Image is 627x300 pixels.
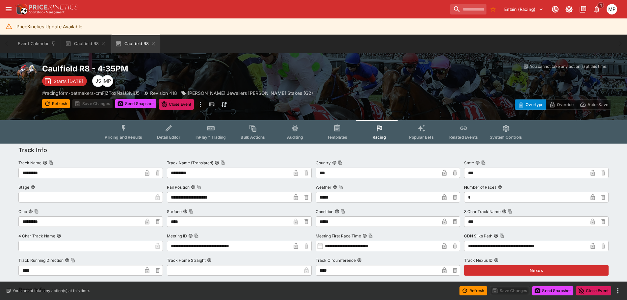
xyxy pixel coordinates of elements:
button: Track Nexus ID [494,258,499,262]
p: 3 Char Track Name [464,209,501,214]
button: Send Snapshot [532,286,573,295]
button: No Bookmarks [488,4,498,14]
p: Country [316,160,331,166]
p: Auto-Save [588,101,608,108]
button: Track Home Straight [207,258,212,262]
button: Send Snapshot [115,99,156,108]
button: 3 Char Track NameCopy To Clipboard [502,209,507,214]
h5: Track Info [18,146,47,154]
p: Meeting ID [167,233,187,239]
button: 4 Char Track Name [57,233,61,238]
button: Copy To Clipboard [71,258,75,262]
span: Templates [327,135,347,140]
p: 4 Char Track Name [18,233,55,239]
span: Pricing and Results [105,135,142,140]
input: search [450,4,486,14]
p: Overtype [526,101,543,108]
button: Copy To Clipboard [49,160,53,165]
button: Documentation [577,3,589,15]
p: Revision 418 [150,90,177,96]
p: Weather [316,184,331,190]
p: [PERSON_NAME] Jewellers [PERSON_NAME] Stakes (G2) [188,90,313,96]
button: open drawer [3,3,14,15]
button: Copy To Clipboard [341,209,345,214]
button: Rail PositionCopy To Clipboard [191,185,196,189]
div: Event type filters [99,120,527,144]
span: 1 [597,2,604,9]
div: Michael Polster [607,4,617,14]
button: Refresh [42,99,70,108]
p: You cannot take any action(s) at this time. [13,288,90,294]
button: Meeting IDCopy To Clipboard [188,233,193,238]
button: Track Running DirectionCopy To Clipboard [65,258,69,262]
button: Override [546,99,577,110]
button: Track Name (Translated)Copy To Clipboard [215,160,219,165]
p: You cannot take any action(s) at this time. [530,64,607,69]
button: Caulfield R8 [61,35,110,53]
button: CountryCopy To Clipboard [332,160,337,165]
p: Starts [DATE] [54,78,83,85]
p: Track Name (Translated) [167,160,213,166]
button: Nexus [464,265,609,276]
button: SurfaceCopy To Clipboard [183,209,188,214]
div: Start From [515,99,611,110]
p: Condition [316,209,333,214]
span: Racing [373,135,386,140]
p: Copy To Clipboard [42,90,140,96]
p: Rail Position [167,184,190,190]
button: Overtype [515,99,546,110]
h2: Copy To Clipboard [42,64,327,74]
button: Michael Polster [605,2,619,16]
div: PriceKinetics Update Available [16,20,82,33]
button: Track NameCopy To Clipboard [43,160,47,165]
p: Number of Races [464,184,496,190]
p: State [464,160,474,166]
button: Copy To Clipboard [339,185,343,189]
p: Surface [167,209,182,214]
span: Detail Editor [157,135,180,140]
span: Auditing [287,135,303,140]
button: Copy To Clipboard [34,209,39,214]
button: Select Tenant [500,4,547,14]
button: Notifications [591,3,603,15]
span: InPlay™ Trading [196,135,226,140]
button: Track Circumference [357,258,362,262]
button: Number of Races [498,185,502,189]
button: Close Event [576,286,611,295]
button: Close Event [159,99,194,110]
span: System Controls [490,135,522,140]
button: ClubCopy To Clipboard [28,209,33,214]
button: StateCopy To Clipboard [475,160,480,165]
div: Catanach’s Jewellers P.b. Lawrence Stakes (G2) [181,90,313,96]
img: PriceKinetics [29,5,78,10]
img: horse_racing.png [16,64,37,85]
div: John Seaton [92,75,104,87]
span: Bulk Actions [241,135,265,140]
p: Stage [18,184,29,190]
button: Copy To Clipboard [338,160,343,165]
button: WeatherCopy To Clipboard [333,185,337,189]
button: Toggle light/dark mode [563,3,575,15]
p: Club [18,209,27,214]
div: Michael Polster [101,75,113,87]
button: Connected to PK [549,3,561,15]
img: Sportsbook Management [29,11,65,14]
p: Track Name [18,160,41,166]
button: Copy To Clipboard [189,209,194,214]
button: Copy To Clipboard [500,233,504,238]
p: Track Home Straight [167,258,206,263]
button: more [614,287,622,295]
button: Copy To Clipboard [508,209,512,214]
button: ConditionCopy To Clipboard [335,209,339,214]
span: Popular Bets [409,135,434,140]
button: CDN Silks PathCopy To Clipboard [494,233,498,238]
p: CDN Silks Path [464,233,492,239]
button: Meeting First Race TimeCopy To Clipboard [362,233,367,238]
span: Related Events [449,135,478,140]
button: Event Calendar [14,35,60,53]
p: Meeting First Race Time [316,233,361,239]
p: Track Running Direction [18,258,64,263]
button: Auto-Save [577,99,611,110]
img: PriceKinetics Logo [14,3,28,16]
button: Copy To Clipboard [368,233,373,238]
